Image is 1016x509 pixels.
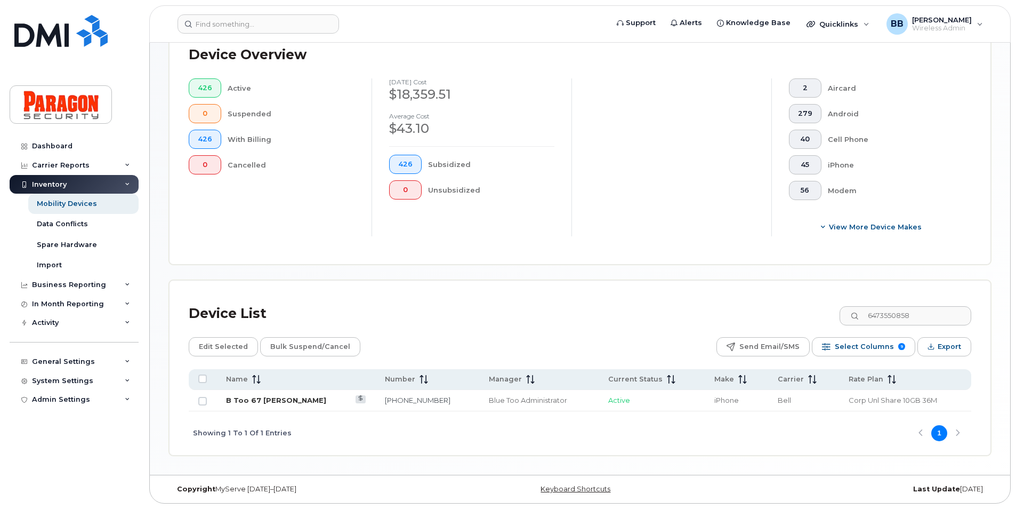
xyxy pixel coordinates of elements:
button: 426 [189,78,221,98]
span: 0 [198,161,212,169]
span: Quicklinks [819,20,858,28]
a: [PHONE_NUMBER] [385,396,450,404]
span: 426 [398,160,413,169]
div: Android [828,104,955,123]
span: 426 [198,84,212,92]
div: $43.10 [389,120,554,138]
div: Aircard [828,78,955,98]
span: Select Columns [835,339,894,355]
a: View Last Bill [356,395,366,403]
span: iPhone [714,396,739,404]
a: B Too 67 [PERSON_NAME] [226,396,326,404]
div: iPhone [828,155,955,174]
button: Edit Selected [189,337,258,356]
span: 2 [798,84,812,92]
span: Active [608,396,630,404]
span: [PERSON_NAME] [912,15,972,24]
div: Device List [189,300,267,328]
div: Blue Too Administrator [489,395,589,405]
span: Number [385,375,415,384]
div: Device Overview [189,41,307,69]
span: Bell [778,396,791,404]
a: Support [609,12,663,34]
button: 279 [789,104,821,123]
span: Wireless Admin [912,24,972,33]
span: Export [938,339,961,355]
h4: Average cost [389,113,554,120]
span: Carrier [778,375,804,384]
div: Modem [828,181,955,200]
div: Cell Phone [828,130,955,149]
span: 45 [798,161,812,169]
div: Cancelled [228,155,355,174]
div: Quicklinks [799,13,877,35]
span: Bulk Suspend/Cancel [270,339,350,355]
a: Knowledge Base [709,12,798,34]
button: Page 1 [931,425,947,441]
div: Subsidized [428,155,555,174]
button: Select Columns 9 [812,337,915,356]
div: Unsubsidized [428,180,555,200]
button: 0 [189,104,221,123]
span: View More Device Makes [829,222,922,232]
span: Alerts [680,18,702,28]
span: 279 [798,109,812,118]
span: 56 [798,186,812,195]
strong: Copyright [177,485,215,493]
span: Send Email/SMS [739,339,800,355]
span: Current Status [608,375,663,384]
button: 45 [789,155,821,174]
span: Edit Selected [199,339,248,355]
span: 0 [398,186,413,194]
span: Knowledge Base [726,18,791,28]
input: Search Device List ... [840,306,971,325]
button: 426 [389,155,422,174]
div: $18,359.51 [389,85,554,104]
span: Manager [489,375,522,384]
span: Support [626,18,656,28]
span: Showing 1 To 1 Of 1 Entries [193,425,292,441]
span: Name [226,375,248,384]
strong: Last Update [913,485,960,493]
button: Bulk Suspend/Cancel [260,337,360,356]
a: Alerts [663,12,709,34]
div: MyServe [DATE]–[DATE] [169,485,443,494]
h4: [DATE] cost [389,78,554,85]
a: Keyboard Shortcuts [541,485,610,493]
div: Active [228,78,355,98]
div: Suspended [228,104,355,123]
div: [DATE] [717,485,991,494]
span: 40 [798,135,812,144]
button: 0 [389,180,422,200]
button: 2 [789,78,821,98]
div: With Billing [228,130,355,149]
button: 40 [789,130,821,149]
span: 9 [898,343,905,350]
input: Find something... [178,14,339,34]
span: Rate Plan [849,375,883,384]
div: Barb Burling [879,13,990,35]
span: BB [891,18,904,30]
button: Send Email/SMS [716,337,810,356]
span: Corp Unl Share 10GB 36M [849,396,937,404]
span: Make [714,375,734,384]
span: 0 [198,109,212,118]
button: 0 [189,155,221,174]
span: 426 [198,135,212,144]
button: View More Device Makes [789,217,954,236]
button: 56 [789,181,821,200]
button: Export [917,337,971,356]
button: 426 [189,130,221,149]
